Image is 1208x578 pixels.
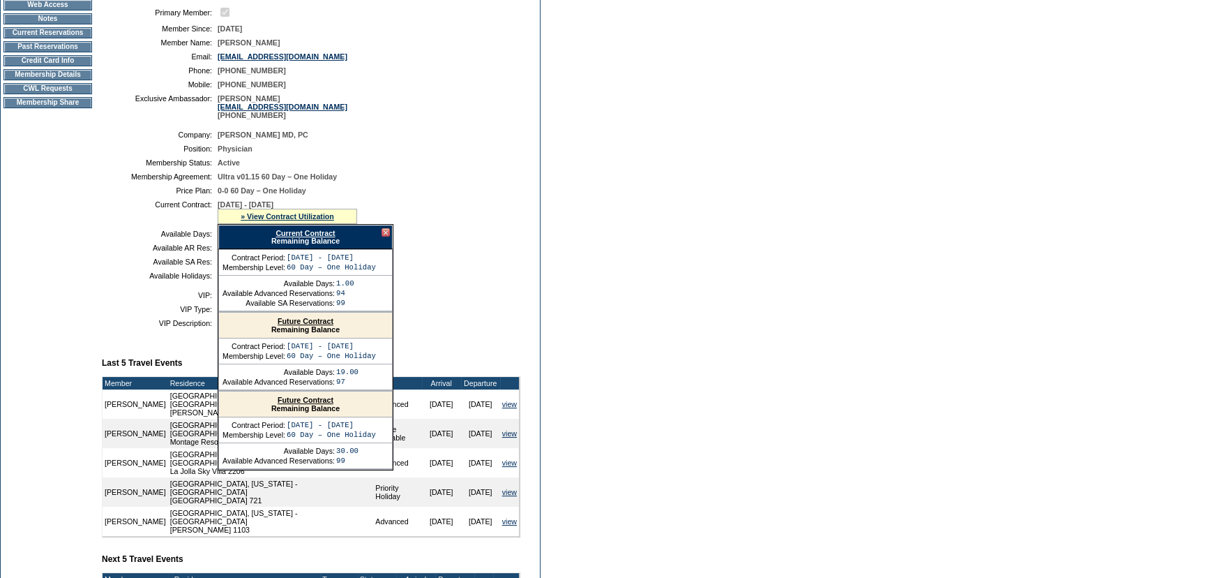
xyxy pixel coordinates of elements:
[3,69,92,80] td: Membership Details
[278,396,333,404] a: Future Contract
[107,94,212,119] td: Exclusive Ambassador:
[107,319,212,327] td: VIP Description:
[461,477,500,507] td: [DATE]
[218,52,347,61] a: [EMAIL_ADDRESS][DOMAIN_NAME]
[219,392,392,417] div: Remaining Balance
[222,457,335,465] td: Available Advanced Reservations:
[102,554,183,564] b: Next 5 Travel Events
[461,390,500,419] td: [DATE]
[218,158,240,167] span: Active
[168,419,374,448] td: [GEOGRAPHIC_DATA], [US_STATE] - [GEOGRAPHIC_DATA] Montage Resort 7111
[222,299,335,307] td: Available SA Reservations:
[336,447,358,455] td: 30.00
[103,419,168,448] td: [PERSON_NAME]
[218,94,347,119] span: [PERSON_NAME] [PHONE_NUMBER]
[241,212,334,221] a: » View Contract Utilization
[222,253,285,262] td: Contract Period:
[336,279,354,288] td: 1.00
[103,507,168,536] td: [PERSON_NAME]
[168,448,374,477] td: [GEOGRAPHIC_DATA], [US_STATE] - [GEOGRAPHIC_DATA] at [GEOGRAPHIC_DATA] La Jolla Sky Villa 2206
[275,229,335,237] a: Current Contract
[222,352,285,360] td: Membership Level:
[3,41,92,52] td: Past Reservations
[222,431,285,439] td: Membership Level:
[107,244,212,252] td: Available AR Res:
[502,459,517,467] a: view
[373,477,421,507] td: Priority Holiday
[502,429,517,438] a: view
[103,448,168,477] td: [PERSON_NAME]
[222,368,335,376] td: Available Days:
[336,457,358,465] td: 99
[218,66,286,75] span: [PHONE_NUMBER]
[287,431,376,439] td: 60 Day – One Holiday
[222,342,285,350] td: Contract Period:
[222,447,335,455] td: Available Days:
[107,186,212,195] td: Price Plan:
[3,55,92,66] td: Credit Card Info
[218,144,252,153] span: Physician
[461,377,500,390] td: Departure
[218,24,242,33] span: [DATE]
[218,186,306,195] span: 0-0 60 Day – One Holiday
[218,225,393,249] div: Remaining Balance
[502,488,517,496] a: view
[287,352,376,360] td: 60 Day – One Holiday
[422,507,461,536] td: [DATE]
[3,97,92,108] td: Membership Share
[502,400,517,408] a: view
[373,390,421,419] td: Advanced
[107,80,212,89] td: Mobile:
[222,378,335,386] td: Available Advanced Reservations:
[107,66,212,75] td: Phone:
[336,299,354,307] td: 99
[422,377,461,390] td: Arrival
[218,200,273,209] span: [DATE] - [DATE]
[373,448,421,477] td: Advanced
[222,263,285,272] td: Membership Level:
[102,358,182,368] b: Last 5 Travel Events
[3,13,92,24] td: Notes
[373,377,421,390] td: Type
[107,305,212,313] td: VIP Type:
[168,377,374,390] td: Residence
[373,419,421,448] td: Space Available
[107,52,212,61] td: Email:
[168,477,374,507] td: [GEOGRAPHIC_DATA], [US_STATE] - [GEOGRAPHIC_DATA] [GEOGRAPHIC_DATA] 721
[107,172,212,181] td: Membership Agreement:
[107,38,212,47] td: Member Name:
[287,342,376,350] td: [DATE] - [DATE]
[218,80,286,89] span: [PHONE_NUMBER]
[107,24,212,33] td: Member Since:
[222,279,335,288] td: Available Days:
[422,390,461,419] td: [DATE]
[336,289,354,297] td: 94
[373,507,421,536] td: Advanced
[107,272,212,280] td: Available Holidays:
[422,448,461,477] td: [DATE]
[218,38,280,47] span: [PERSON_NAME]
[287,421,376,429] td: [DATE] - [DATE]
[336,378,358,386] td: 97
[218,172,337,181] span: Ultra v01.15 60 Day – One Holiday
[107,6,212,19] td: Primary Member:
[218,103,347,111] a: [EMAIL_ADDRESS][DOMAIN_NAME]
[103,390,168,419] td: [PERSON_NAME]
[461,448,500,477] td: [DATE]
[103,377,168,390] td: Member
[3,83,92,94] td: CWL Requests
[461,419,500,448] td: [DATE]
[218,131,308,139] span: [PERSON_NAME] MD, PC
[3,27,92,38] td: Current Reservations
[278,317,333,325] a: Future Contract
[287,263,376,272] td: 60 Day – One Holiday
[107,144,212,153] td: Position:
[107,291,212,299] td: VIP:
[103,477,168,507] td: [PERSON_NAME]
[222,421,285,429] td: Contract Period:
[502,517,517,526] a: view
[168,507,374,536] td: [GEOGRAPHIC_DATA], [US_STATE] - [GEOGRAPHIC_DATA] [PERSON_NAME] 1103
[168,390,374,419] td: [GEOGRAPHIC_DATA], [US_STATE] - [GEOGRAPHIC_DATA] [PERSON_NAME] 1109A
[219,313,392,339] div: Remaining Balance
[107,131,212,139] td: Company:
